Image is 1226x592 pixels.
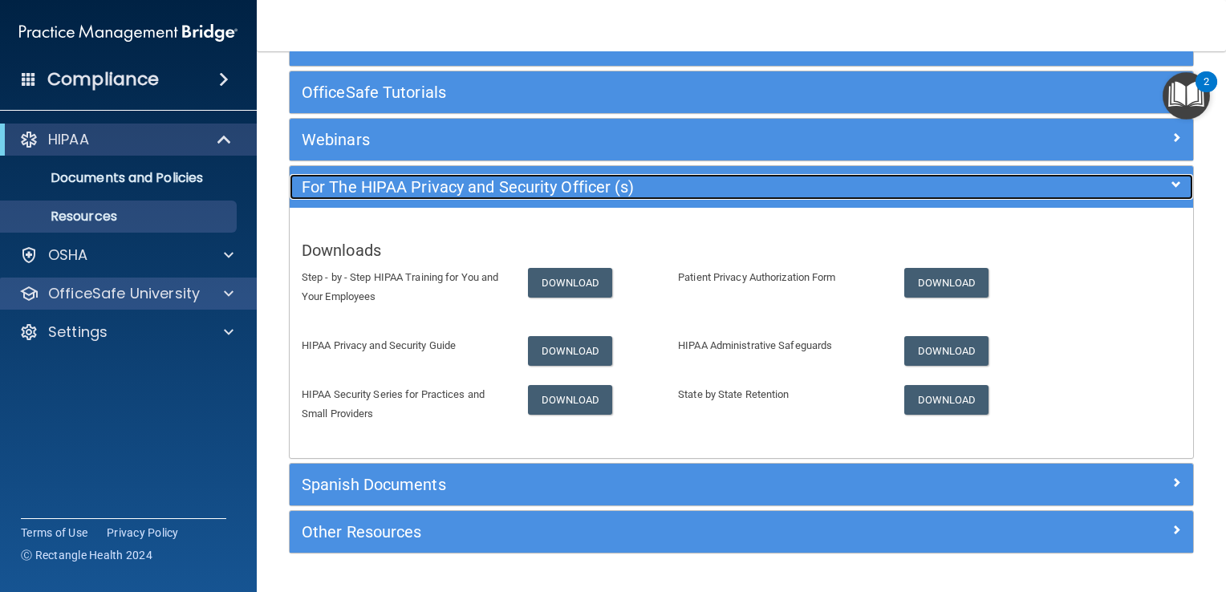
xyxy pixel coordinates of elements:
a: Terms of Use [21,525,87,541]
p: HIPAA Security Series for Practices and Small Providers [302,385,504,424]
h5: Downloads [302,241,1181,259]
h4: Compliance [47,68,159,91]
button: Open Resource Center, 2 new notifications [1163,72,1210,120]
p: State by State Retention [678,385,880,404]
a: OfficeSafe Tutorials [302,79,1181,105]
a: Webinars [302,127,1181,152]
a: OSHA [19,245,233,265]
p: OfficeSafe University [48,284,200,303]
a: Spanish Documents [302,472,1181,497]
a: Settings [19,322,233,342]
h5: For The HIPAA Privacy and Security Officer (s) [302,178,956,196]
img: PMB logo [19,17,237,49]
p: Resources [10,209,229,225]
p: HIPAA Privacy and Security Guide [302,336,504,355]
a: Privacy Policy [107,525,179,541]
a: Download [528,385,613,415]
a: Download [904,385,989,415]
p: HIPAA Administrative Safeguards [678,336,880,355]
p: Settings [48,322,108,342]
a: Download [528,268,613,298]
a: Other Resources [302,519,1181,545]
p: Step - by - Step HIPAA Training for You and Your Employees [302,268,504,306]
span: Ⓒ Rectangle Health 2024 [21,547,152,563]
p: Patient Privacy Authorization Form [678,268,880,287]
h5: Spanish Documents [302,476,956,493]
a: Download [904,336,989,366]
h5: OfficeSafe Tutorials [302,83,956,101]
a: Download [528,336,613,366]
p: OSHA [48,245,88,265]
p: HIPAA [48,130,89,149]
a: OfficeSafe University [19,284,233,303]
div: 2 [1204,82,1209,103]
a: For The HIPAA Privacy and Security Officer (s) [302,174,1181,200]
a: HIPAA [19,130,233,149]
a: Download [904,268,989,298]
h5: Other Resources [302,523,956,541]
h5: Webinars [302,131,956,148]
p: Documents and Policies [10,170,229,186]
h5: Contact Us [302,36,956,54]
iframe: Drift Widget Chat Controller [949,480,1207,544]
